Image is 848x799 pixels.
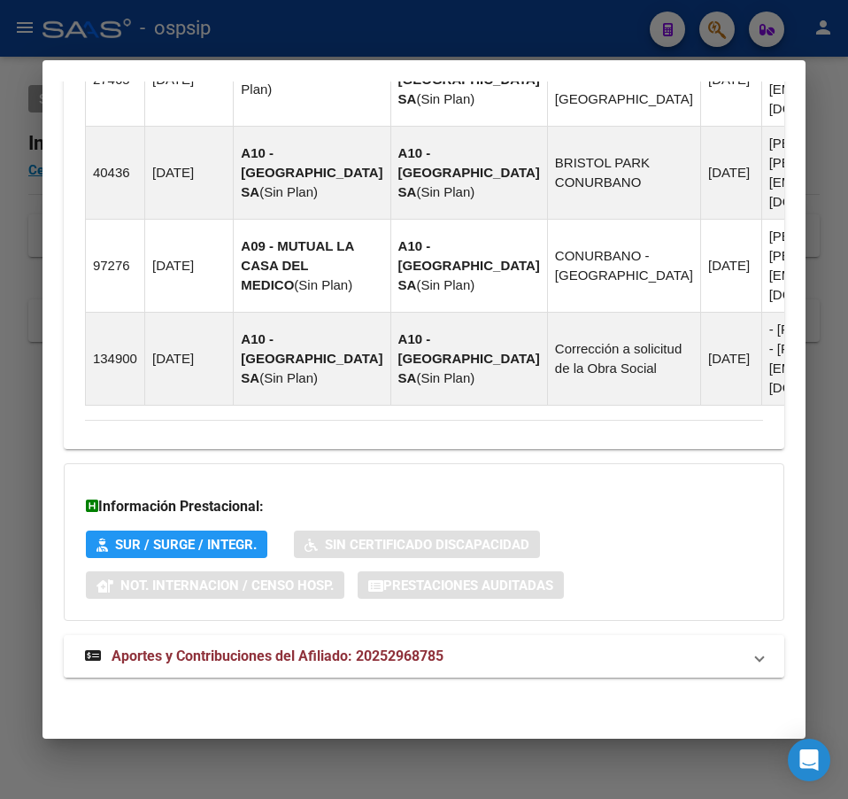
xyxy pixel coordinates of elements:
td: [DATE] [700,220,761,313]
strong: A10 - [GEOGRAPHIC_DATA] SA [241,145,382,199]
strong: A10 - [GEOGRAPHIC_DATA] SA [398,331,540,385]
strong: A10 - [GEOGRAPHIC_DATA] SA [398,238,540,292]
span: Sin Plan [264,184,313,199]
td: Corrección a solicitud de la Obra Social [547,313,700,406]
div: Open Intercom Messenger [788,739,830,781]
td: [DATE] [700,127,761,220]
span: Sin Plan [420,91,470,106]
mat-expansion-panel-header: Aportes y Contribuciones del Afiliado: 20252968785 [64,635,784,678]
strong: A09 - MUTUAL LA CASA DEL MEDICO [241,238,354,292]
td: ( ) [390,220,547,313]
span: Sin Certificado Discapacidad [325,537,529,553]
span: SUR / SURGE / INTEGR. [115,537,257,553]
strong: A10 - [GEOGRAPHIC_DATA] SA [241,331,382,385]
span: Sin Plan [420,277,470,292]
td: ( ) [234,313,390,406]
span: Not. Internacion / Censo Hosp. [120,578,334,593]
strong: A10 - [GEOGRAPHIC_DATA] SA [398,145,540,199]
td: [DATE] [144,313,233,406]
td: 40436 [85,127,144,220]
button: SUR / SURGE / INTEGR. [86,531,267,558]
td: [DATE] [144,220,233,313]
h3: Información Prestacional: [86,496,762,517]
span: Sin Plan [420,370,470,385]
td: 97276 [85,220,144,313]
td: BRISTOL PARK CONURBANO [547,127,700,220]
span: Sin Plan [420,184,470,199]
td: ( ) [390,313,547,406]
td: ( ) [234,220,390,313]
button: Prestaciones Auditadas [358,571,564,599]
button: Sin Certificado Discapacidad [294,531,540,558]
button: Not. Internacion / Censo Hosp. [86,571,344,599]
td: CONURBANO - [GEOGRAPHIC_DATA] [547,220,700,313]
td: ( ) [234,127,390,220]
span: Prestaciones Auditadas [383,578,553,593]
td: [DATE] [144,127,233,220]
span: Sin Plan [298,277,348,292]
span: Aportes y Contribuciones del Afiliado: 20252968785 [112,648,443,664]
td: [DATE] [700,313,761,406]
td: ( ) [390,127,547,220]
span: Sin Plan [264,370,313,385]
td: 134900 [85,313,144,406]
